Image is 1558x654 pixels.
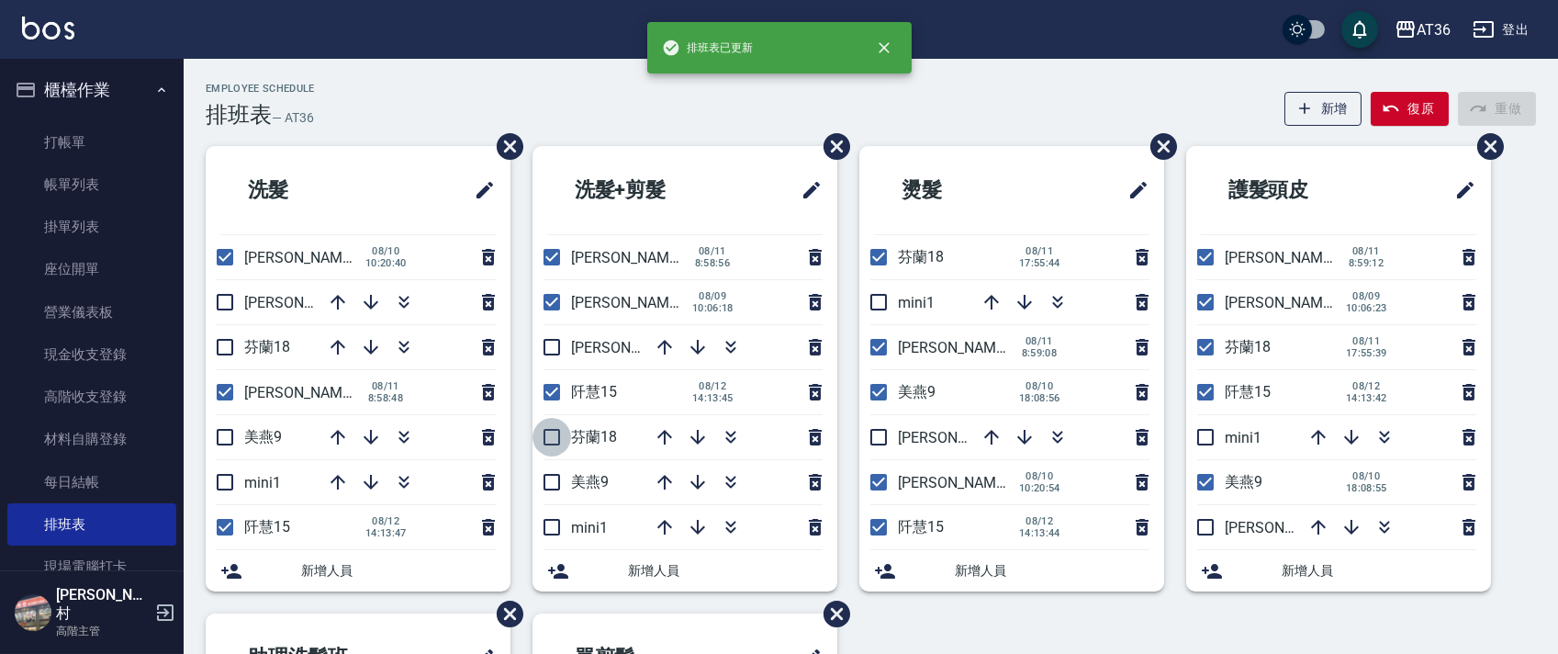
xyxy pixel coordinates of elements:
span: 美燕9 [1225,473,1262,490]
div: AT36 [1417,18,1451,41]
h2: 洗髮+剪髮 [547,157,741,223]
span: mini1 [571,519,608,536]
button: 櫃檯作業 [7,66,176,114]
a: 每日結帳 [7,461,176,503]
span: 14:13:44 [1019,527,1060,539]
a: 座位開單 [7,248,176,290]
button: 復原 [1371,92,1449,126]
span: 刪除班表 [810,587,853,641]
span: [PERSON_NAME]16 [1225,249,1351,266]
span: 08/10 [365,245,407,257]
h2: 護髮頭皮 [1201,157,1390,223]
p: 高階主管 [56,623,150,639]
span: 14:13:47 [365,527,407,539]
span: 刪除班表 [483,119,526,174]
span: [PERSON_NAME]11 [244,294,371,311]
span: 修改班表的標題 [1116,168,1149,212]
button: close [864,28,904,68]
span: 美燕9 [244,428,282,445]
span: 08/10 [1019,380,1060,392]
span: 17:55:39 [1346,347,1387,359]
span: 修改班表的標題 [463,168,496,212]
button: AT36 [1387,11,1458,49]
a: 材料自購登錄 [7,418,176,460]
span: 8:58:48 [365,392,406,404]
a: 掛單列表 [7,206,176,248]
span: 10:06:23 [1346,302,1387,314]
span: 刪除班表 [1463,119,1507,174]
h2: Employee Schedule [206,83,315,95]
span: 10:20:54 [1019,482,1060,494]
span: 8:58:56 [692,257,733,269]
a: 帳單列表 [7,163,176,206]
a: 營業儀表板 [7,291,176,333]
span: [PERSON_NAME]16 [898,339,1025,356]
span: 08/11 [1019,335,1059,347]
span: 新增人員 [1282,561,1476,581]
span: 10:20:40 [365,257,407,269]
span: 新增人員 [301,561,496,581]
span: 18:08:56 [1019,392,1060,404]
span: 08/11 [1019,245,1060,257]
span: 刪除班表 [1137,119,1180,174]
span: 17:55:44 [1019,257,1060,269]
a: 打帳單 [7,121,176,163]
span: [PERSON_NAME]11 [571,339,698,356]
span: [PERSON_NAME]6 [244,249,363,266]
span: 08/12 [1346,380,1387,392]
img: Person [15,594,51,631]
span: 14:13:42 [1346,392,1387,404]
h2: 洗髮 [220,157,389,223]
span: 新增人員 [955,561,1149,581]
span: [PERSON_NAME]16 [244,384,371,401]
span: [PERSON_NAME]6 [898,474,1016,491]
span: 08/11 [365,380,406,392]
span: [PERSON_NAME]6 [571,294,689,311]
span: 08/11 [1346,245,1386,257]
span: 修改班表的標題 [1443,168,1476,212]
h3: 排班表 [206,102,272,128]
span: 排班表已更新 [662,39,754,57]
button: 登出 [1465,13,1536,47]
a: 排班表 [7,503,176,546]
a: 現金收支登錄 [7,333,176,376]
span: 8:59:12 [1346,257,1386,269]
span: 08/09 [1346,290,1387,302]
span: [PERSON_NAME]6 [1225,294,1343,311]
span: 阡慧15 [1225,383,1271,400]
span: 新增人員 [628,561,823,581]
h5: [PERSON_NAME]村 [56,586,150,623]
span: 08/12 [1019,515,1060,527]
span: 08/10 [1346,470,1387,482]
span: 阡慧15 [571,383,617,400]
h6: — AT36 [272,108,314,128]
span: 芬蘭18 [244,338,290,355]
span: 08/11 [1346,335,1387,347]
span: 08/11 [692,245,733,257]
img: Logo [22,17,74,39]
span: 刪除班表 [483,587,526,641]
h2: 燙髮 [874,157,1043,223]
button: save [1341,11,1378,48]
span: 芬蘭18 [1225,338,1271,355]
span: 修改班表的標題 [790,168,823,212]
span: 刪除班表 [810,119,853,174]
button: 新增 [1284,92,1362,126]
span: 8:59:08 [1019,347,1059,359]
span: 08/10 [1019,470,1060,482]
span: [PERSON_NAME]16 [571,249,698,266]
span: 美燕9 [898,383,936,400]
span: 08/12 [692,380,734,392]
span: mini1 [898,294,935,311]
span: mini1 [1225,429,1261,446]
span: 阡慧15 [244,518,290,536]
div: 新增人員 [1186,550,1491,592]
span: mini1 [244,474,281,491]
span: [PERSON_NAME]11 [1225,519,1351,536]
span: 美燕9 [571,473,609,490]
span: 芬蘭18 [571,428,617,445]
span: [PERSON_NAME]11 [898,429,1025,446]
span: 10:06:18 [692,302,734,314]
span: 阡慧15 [898,518,944,536]
div: 新增人員 [859,550,1164,592]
